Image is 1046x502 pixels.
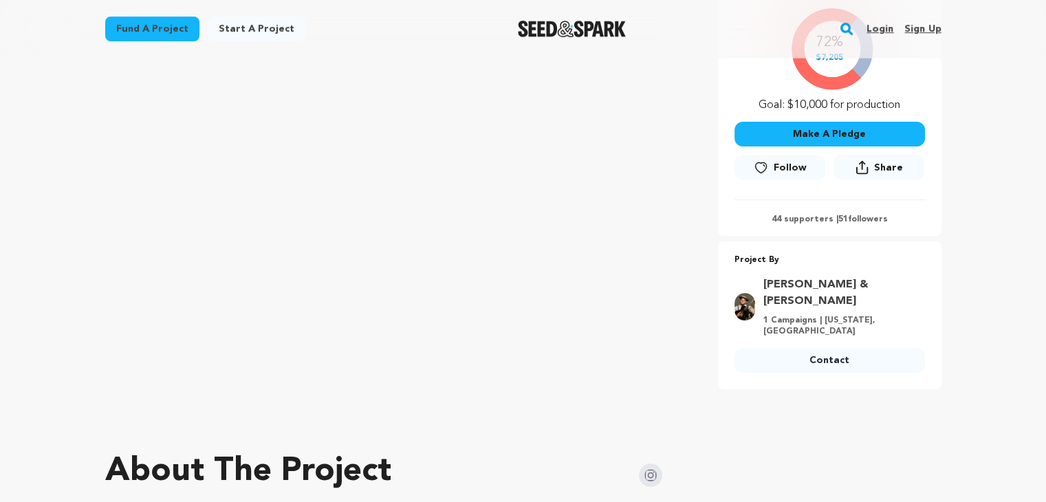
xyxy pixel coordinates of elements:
[518,21,626,37] a: Seed&Spark Homepage
[734,252,925,268] p: Project By
[518,21,626,37] img: Seed&Spark Logo Dark Mode
[867,18,893,40] a: Login
[208,17,305,41] a: Start a project
[874,161,903,175] span: Share
[105,17,199,41] a: Fund a project
[838,215,848,223] span: 51
[639,463,662,487] img: Seed&Spark Instagram Icon
[734,122,925,146] button: Make A Pledge
[833,155,924,186] span: Share
[105,455,391,488] h1: About The Project
[833,155,924,180] button: Share
[734,293,755,320] img: 09cd6b66d8d362e4.jpg
[763,315,917,337] p: 1 Campaigns | [US_STATE], [GEOGRAPHIC_DATA]
[734,348,925,373] a: Contact
[734,214,925,225] p: 44 supporters | followers
[904,18,941,40] a: Sign up
[774,161,807,175] span: Follow
[734,155,825,180] a: Follow
[763,276,917,309] a: Goto Emily Cohen & Dan Gutstein profile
